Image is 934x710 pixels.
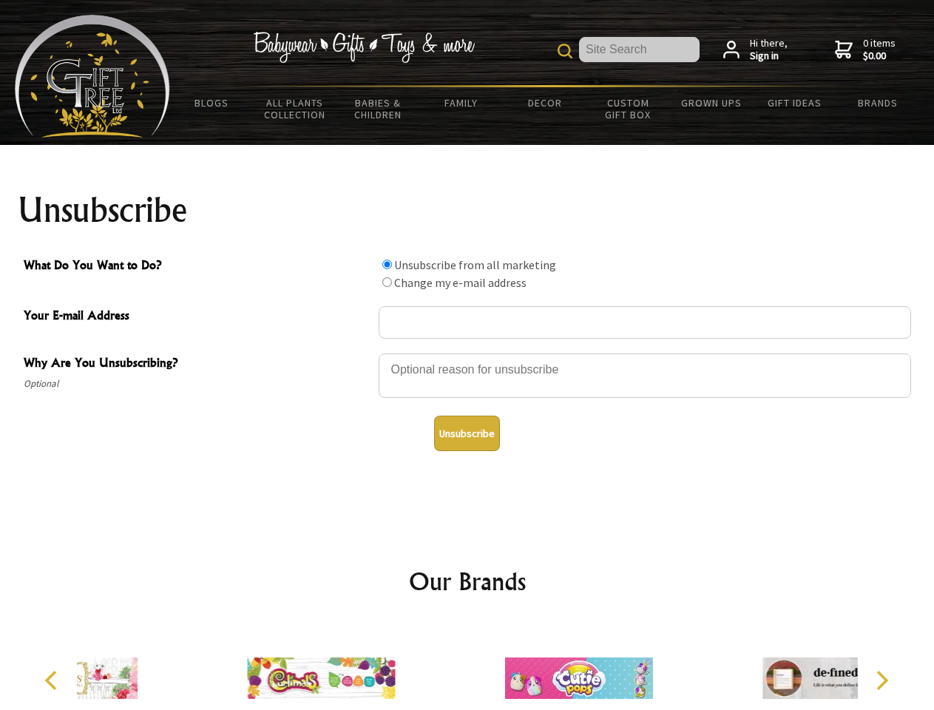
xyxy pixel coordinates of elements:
input: Site Search [579,37,700,62]
input: What Do You Want to Do? [382,277,392,287]
label: Unsubscribe from all marketing [394,257,556,272]
a: BLOGS [170,87,254,118]
a: Brands [836,87,920,118]
strong: Sign in [750,50,788,63]
h2: Our Brands [30,564,905,599]
button: Unsubscribe [434,416,500,451]
button: Next [865,664,898,697]
button: Previous [37,664,70,697]
input: What Do You Want to Do? [382,260,392,269]
a: Gift Ideas [753,87,836,118]
img: Babywear - Gifts - Toys & more [253,32,475,63]
img: Babyware - Gifts - Toys and more... [15,15,170,138]
a: Decor [503,87,586,118]
a: Family [420,87,504,118]
label: Change my e-mail address [394,275,527,290]
textarea: Why Are You Unsubscribing? [379,354,911,398]
a: Hi there,Sign in [723,37,788,63]
input: Your E-mail Address [379,306,911,339]
span: Your E-mail Address [24,306,371,328]
span: Optional [24,375,371,393]
a: Custom Gift Box [586,87,670,130]
a: 0 items$0.00 [835,37,896,63]
span: Why Are You Unsubscribing? [24,354,371,375]
span: What Do You Want to Do? [24,256,371,277]
strong: $0.00 [863,50,896,63]
a: Grown Ups [669,87,753,118]
span: Hi there, [750,37,788,63]
a: All Plants Collection [254,87,337,130]
span: 0 items [863,36,896,63]
a: Babies & Children [336,87,420,130]
h1: Unsubscribe [18,192,917,228]
img: product search [558,44,572,58]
